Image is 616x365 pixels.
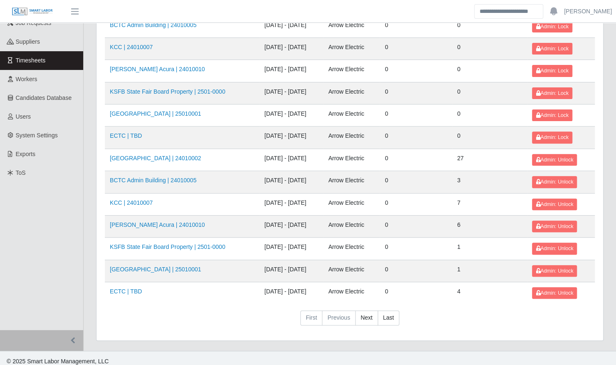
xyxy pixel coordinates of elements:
[380,104,452,127] td: 0
[260,60,324,82] td: [DATE] - [DATE]
[323,282,380,304] td: Arrow Electric
[110,243,225,250] a: KSFB State Fair Board Property | 2501-0000
[260,238,324,260] td: [DATE] - [DATE]
[532,109,572,121] button: Admin: Lock
[532,265,577,277] button: Admin: Unlock
[380,37,452,60] td: 0
[323,82,380,104] td: Arrow Electric
[380,238,452,260] td: 0
[452,82,527,104] td: 0
[532,132,572,143] button: Admin: Lock
[452,149,527,171] td: 27
[536,268,573,274] span: Admin: Unlock
[260,15,324,37] td: [DATE] - [DATE]
[323,15,380,37] td: Arrow Electric
[378,310,399,325] a: Last
[16,151,35,157] span: Exports
[12,7,53,16] img: SLM Logo
[452,15,527,37] td: 0
[536,68,568,74] span: Admin: Lock
[536,157,573,163] span: Admin: Unlock
[380,215,452,237] td: 0
[16,94,72,101] span: Candidates Database
[532,221,577,232] button: Admin: Unlock
[260,260,324,282] td: [DATE] - [DATE]
[380,82,452,104] td: 0
[260,37,324,60] td: [DATE] - [DATE]
[16,76,37,82] span: Workers
[110,221,205,228] a: [PERSON_NAME] Acura | 24010010
[380,171,452,193] td: 0
[452,104,527,127] td: 0
[380,15,452,37] td: 0
[110,88,225,95] a: KSFB State Fair Board Property | 2501-0000
[452,193,527,215] td: 7
[532,287,577,299] button: Admin: Unlock
[452,60,527,82] td: 0
[260,215,324,237] td: [DATE] - [DATE]
[260,171,324,193] td: [DATE] - [DATE]
[110,22,196,28] a: BCTC Admin Building | 24010005
[323,37,380,60] td: Arrow Electric
[7,358,109,365] span: © 2025 Smart Labor Management, LLC
[532,21,572,32] button: Admin: Lock
[260,82,324,104] td: [DATE] - [DATE]
[16,38,40,45] span: Suppliers
[532,43,572,55] button: Admin: Lock
[452,238,527,260] td: 1
[532,87,572,99] button: Admin: Lock
[260,127,324,149] td: [DATE] - [DATE]
[323,127,380,149] td: Arrow Electric
[323,193,380,215] td: Arrow Electric
[16,169,26,176] span: ToS
[536,179,573,185] span: Admin: Unlock
[536,112,568,118] span: Admin: Lock
[536,46,568,52] span: Admin: Lock
[110,266,201,273] a: [GEOGRAPHIC_DATA] | 25010001
[380,149,452,171] td: 0
[110,66,205,72] a: [PERSON_NAME] Acura | 24010010
[323,260,380,282] td: Arrow Electric
[452,171,527,193] td: 3
[260,282,324,304] td: [DATE] - [DATE]
[474,4,543,19] input: Search
[532,154,577,166] button: Admin: Unlock
[564,7,612,16] a: [PERSON_NAME]
[536,134,568,140] span: Admin: Lock
[536,223,573,229] span: Admin: Unlock
[536,90,568,96] span: Admin: Lock
[380,60,452,82] td: 0
[16,57,46,64] span: Timesheets
[536,290,573,296] span: Admin: Unlock
[380,193,452,215] td: 0
[536,246,573,251] span: Admin: Unlock
[532,199,577,210] button: Admin: Unlock
[110,288,142,295] a: ECTC | TBD
[16,132,58,139] span: System Settings
[110,110,201,117] a: [GEOGRAPHIC_DATA] | 25010001
[452,282,527,304] td: 4
[323,238,380,260] td: Arrow Electric
[536,201,573,207] span: Admin: Unlock
[260,149,324,171] td: [DATE] - [DATE]
[323,215,380,237] td: Arrow Electric
[110,132,142,139] a: ECTC | TBD
[380,260,452,282] td: 0
[452,127,527,149] td: 0
[110,44,153,50] a: KCC | 24010007
[110,199,153,206] a: KCC | 24010007
[16,20,52,26] span: Job Requests
[16,113,31,120] span: Users
[323,149,380,171] td: Arrow Electric
[452,37,527,60] td: 0
[532,243,577,254] button: Admin: Unlock
[105,310,595,332] nav: pagination
[110,155,201,161] a: [GEOGRAPHIC_DATA] | 24010002
[323,60,380,82] td: Arrow Electric
[532,176,577,188] button: Admin: Unlock
[380,127,452,149] td: 0
[452,260,527,282] td: 1
[355,310,378,325] a: Next
[323,171,380,193] td: Arrow Electric
[532,65,572,77] button: Admin: Lock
